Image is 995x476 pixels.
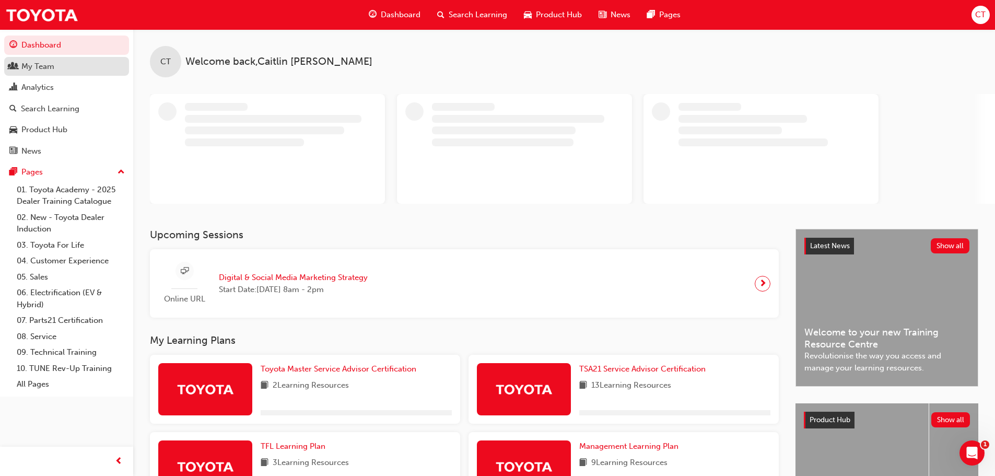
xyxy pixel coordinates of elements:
[4,33,129,162] button: DashboardMy TeamAnalyticsSearch LearningProduct HubNews
[4,142,129,161] a: News
[21,82,54,94] div: Analytics
[381,9,420,21] span: Dashboard
[261,363,420,375] a: Toyota Master Service Advisor Certification
[579,457,587,470] span: book-icon
[21,166,43,178] div: Pages
[21,61,54,73] div: My Team
[516,4,590,26] a: car-iconProduct Hub
[4,57,129,76] a: My Team
[219,284,368,296] span: Start Date: [DATE] 8am - 2pm
[4,36,129,55] a: Dashboard
[536,9,582,21] span: Product Hub
[804,327,969,350] span: Welcome to your new Training Resource Centre
[13,285,129,312] a: 06. Electrification (EV & Hybrid)
[495,380,553,398] img: Trak
[579,442,678,451] span: Management Learning Plan
[931,412,970,427] button: Show all
[261,364,416,374] span: Toyota Master Service Advisor Certification
[177,380,234,398] img: Trak
[9,125,17,135] span: car-icon
[611,9,630,21] span: News
[959,440,985,466] iframe: Intercom live chat
[795,229,978,387] a: Latest NewsShow allWelcome to your new Training Resource CentreRevolutionise the way you access a...
[13,253,129,269] a: 04. Customer Experience
[759,276,767,291] span: next-icon
[524,8,532,21] span: car-icon
[9,62,17,72] span: people-icon
[118,166,125,179] span: up-icon
[13,210,129,237] a: 02. New - Toyota Dealer Induction
[4,162,129,182] button: Pages
[261,440,330,452] a: TFL Learning Plan
[219,272,368,284] span: Digital & Social Media Marketing Strategy
[4,99,129,119] a: Search Learning
[273,379,349,392] span: 2 Learning Resources
[659,9,681,21] span: Pages
[273,457,349,470] span: 3 Learning Resources
[150,334,779,346] h3: My Learning Plans
[804,350,969,374] span: Revolutionise the way you access and manage your learning resources.
[369,8,377,21] span: guage-icon
[9,147,17,156] span: news-icon
[591,457,668,470] span: 9 Learning Resources
[639,4,689,26] a: pages-iconPages
[971,6,990,24] button: CT
[181,265,189,278] span: sessionType_ONLINE_URL-icon
[185,56,372,68] span: Welcome back , Caitlin [PERSON_NAME]
[931,238,970,253] button: Show all
[13,361,129,377] a: 10. TUNE Rev-Up Training
[449,9,507,21] span: Search Learning
[9,41,17,50] span: guage-icon
[9,105,17,114] span: search-icon
[4,120,129,140] a: Product Hub
[804,238,969,254] a: Latest NewsShow all
[177,457,234,475] img: Trak
[360,4,429,26] a: guage-iconDashboard
[261,457,268,470] span: book-icon
[13,312,129,329] a: 07. Parts21 Certification
[590,4,639,26] a: news-iconNews
[5,3,78,27] img: Trak
[981,440,989,449] span: 1
[158,293,210,305] span: Online URL
[21,145,41,157] div: News
[4,78,129,97] a: Analytics
[9,168,17,177] span: pages-icon
[495,457,553,475] img: Trak
[13,376,129,392] a: All Pages
[9,83,17,92] span: chart-icon
[150,229,779,241] h3: Upcoming Sessions
[158,258,770,309] a: Online URLDigital & Social Media Marketing StrategyStart Date:[DATE] 8am - 2pm
[579,440,683,452] a: Management Learning Plan
[13,182,129,210] a: 01. Toyota Academy - 2025 Dealer Training Catalogue
[13,329,129,345] a: 08. Service
[21,103,79,115] div: Search Learning
[437,8,444,21] span: search-icon
[160,56,171,68] span: CT
[599,8,606,21] span: news-icon
[804,412,970,428] a: Product HubShow all
[261,379,268,392] span: book-icon
[579,364,706,374] span: TSA21 Service Advisor Certification
[975,9,986,21] span: CT
[591,379,671,392] span: 13 Learning Resources
[810,241,850,250] span: Latest News
[579,363,710,375] a: TSA21 Service Advisor Certification
[261,442,325,451] span: TFL Learning Plan
[429,4,516,26] a: search-iconSearch Learning
[13,237,129,253] a: 03. Toyota For Life
[21,124,67,136] div: Product Hub
[13,344,129,361] a: 09. Technical Training
[115,455,123,468] span: prev-icon
[647,8,655,21] span: pages-icon
[13,269,129,285] a: 05. Sales
[810,415,850,424] span: Product Hub
[579,379,587,392] span: book-icon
